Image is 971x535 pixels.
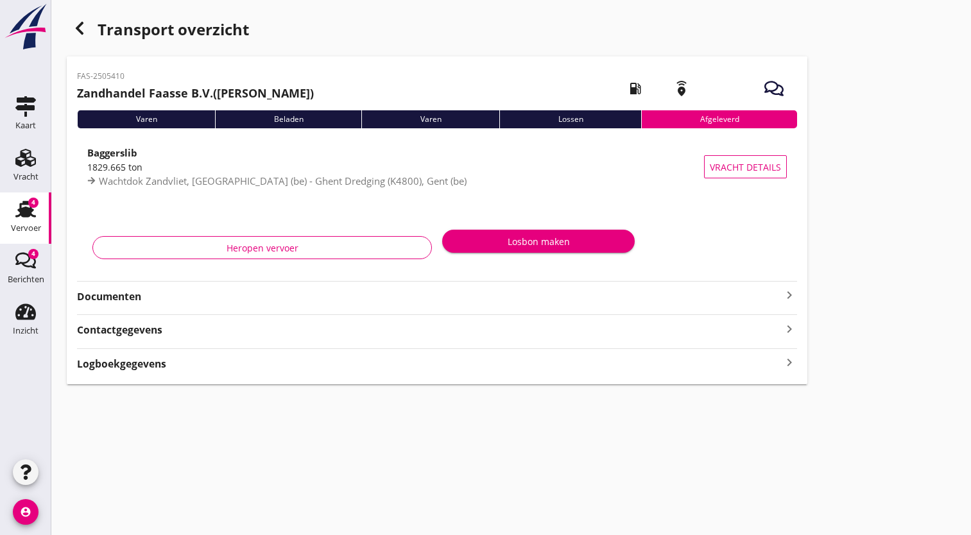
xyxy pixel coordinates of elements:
button: Heropen vervoer [92,236,432,259]
strong: Logboekgegevens [77,357,166,371]
div: Heropen vervoer [103,241,421,255]
div: Varen [77,110,215,128]
div: Kaart [15,121,36,130]
i: keyboard_arrow_right [782,354,797,371]
h2: ([PERSON_NAME]) [77,85,314,102]
button: Losbon maken [442,230,635,253]
div: Losbon maken [452,235,624,248]
font: Transport overzicht [98,19,249,40]
span: Wachtdok Zandvliet, [GEOGRAPHIC_DATA] (be) - Ghent Dredging (K4800), Gent (be) [99,174,467,187]
div: 4 [28,198,39,208]
i: kaart [710,71,746,106]
strong: Baggerslib [87,146,137,159]
div: Vracht [13,173,39,181]
strong: Zandhandel Faasse B.V. [77,85,213,101]
span: Vracht details [710,160,781,174]
p: FAS-2505410 [77,71,314,82]
strong: Contactgegevens [77,323,162,337]
div: Afgeleverd [641,110,797,128]
i: account_circle [13,499,39,525]
i: keyboard_arrow_right [782,320,797,337]
div: 1829.665 ton [87,160,704,174]
i: emergency_share [664,71,700,106]
div: Vervoer [11,224,41,232]
i: local_gas_station [617,71,653,106]
strong: Documenten [77,289,782,304]
div: 4 [28,249,39,259]
div: Varen [361,110,499,128]
img: logo-small.a267ee39.svg [3,3,49,51]
div: Lossen [499,110,641,128]
div: Beladen [215,110,361,128]
a: Baggerslib1829.665 tonWachtdok Zandvliet, [GEOGRAPHIC_DATA] (be) - Ghent Dredging (K4800), Gent (... [77,139,797,195]
div: Inzicht [13,327,39,335]
button: Vracht details [704,155,787,178]
div: Berichten [8,275,44,284]
i: keyboard_arrow_right [782,287,797,303]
